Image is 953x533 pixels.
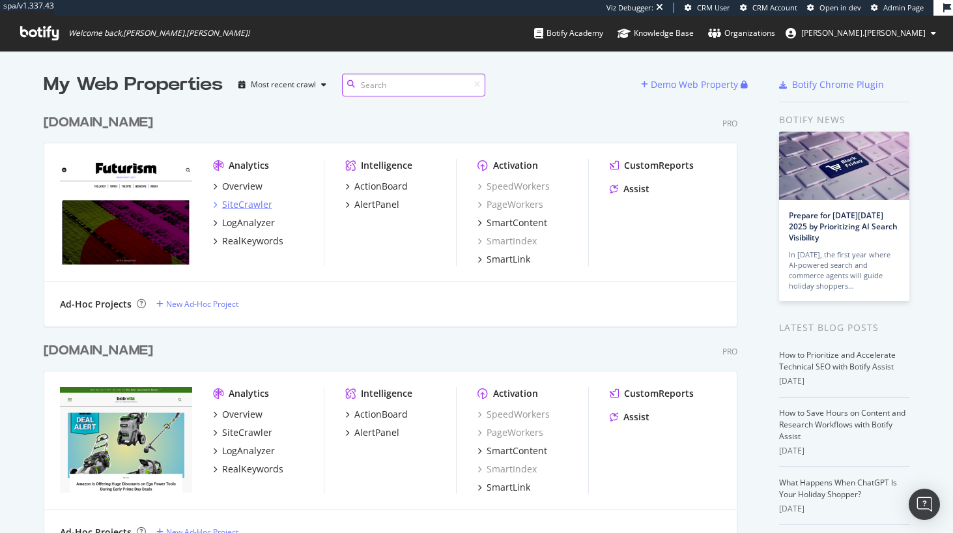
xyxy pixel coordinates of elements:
a: PageWorkers [477,198,543,211]
a: Assist [610,411,649,424]
div: New Ad-Hoc Project [166,298,238,310]
div: Activation [493,159,538,172]
a: New Ad-Hoc Project [156,298,238,310]
a: Assist [610,182,649,195]
div: Analytics [229,387,269,400]
div: [DOMAIN_NAME] [44,113,153,132]
a: CRM User [685,3,730,13]
a: Organizations [708,16,775,51]
div: ActionBoard [354,180,408,193]
div: [DATE] [779,375,910,387]
a: Prepare for [DATE][DATE] 2025 by Prioritizing AI Search Visibility [789,210,898,243]
div: SmartContent [487,216,547,229]
div: ActionBoard [354,408,408,421]
div: LogAnalyzer [222,444,275,457]
div: [DATE] [779,445,910,457]
div: Analytics [229,159,269,172]
a: SmartContent [477,444,547,457]
div: Intelligence [361,387,412,400]
div: Assist [623,411,649,424]
div: Ad-Hoc Projects [60,298,132,311]
a: AlertPanel [345,198,399,211]
span: CRM User [697,3,730,12]
span: Admin Page [883,3,924,12]
a: ActionBoard [345,180,408,193]
div: LogAnalyzer [222,216,275,229]
div: Viz Debugger: [606,3,653,13]
a: [DOMAIN_NAME] [44,113,158,132]
a: SiteCrawler [213,198,272,211]
a: RealKeywords [213,235,283,248]
button: [PERSON_NAME].[PERSON_NAME] [775,23,946,44]
a: Overview [213,408,263,421]
a: Botify Academy [534,16,603,51]
img: bobvila.com [60,387,192,493]
div: RealKeywords [222,463,283,476]
div: Demo Web Property [651,78,738,91]
span: Welcome back, [PERSON_NAME].[PERSON_NAME] ! [68,28,249,38]
div: SiteCrawler [222,426,272,439]
a: SmartIndex [477,235,537,248]
div: Open Intercom Messenger [909,489,940,520]
a: LogAnalyzer [213,216,275,229]
div: Botify news [779,113,910,127]
a: ActionBoard [345,408,408,421]
div: Botify Academy [534,27,603,40]
a: Overview [213,180,263,193]
span: Open in dev [819,3,861,12]
div: [DOMAIN_NAME] [44,341,153,360]
a: SpeedWorkers [477,180,550,193]
a: PageWorkers [477,426,543,439]
a: How to Save Hours on Content and Research Workflows with Botify Assist [779,407,905,442]
a: SmartLink [477,253,530,266]
img: Prepare for Black Friday 2025 by Prioritizing AI Search Visibility [779,132,909,200]
div: SiteCrawler [222,198,272,211]
a: LogAnalyzer [213,444,275,457]
a: CRM Account [740,3,797,13]
div: Overview [222,180,263,193]
div: Botify Chrome Plugin [792,78,884,91]
div: CustomReports [624,387,694,400]
a: SiteCrawler [213,426,272,439]
div: Organizations [708,27,775,40]
button: Demo Web Property [641,74,741,95]
div: SmartLink [487,481,530,494]
div: SmartLink [487,253,530,266]
div: Intelligence [361,159,412,172]
div: Most recent crawl [251,81,316,89]
a: SmartLink [477,481,530,494]
a: Knowledge Base [618,16,694,51]
a: Open in dev [807,3,861,13]
div: CustomReports [624,159,694,172]
div: SmartContent [487,444,547,457]
span: CRM Account [752,3,797,12]
div: AlertPanel [354,426,399,439]
a: Botify Chrome Plugin [779,78,884,91]
div: In [DATE], the first year where AI-powered search and commerce agents will guide holiday shoppers… [789,250,900,291]
div: Activation [493,387,538,400]
a: Admin Page [871,3,924,13]
a: What Happens When ChatGPT Is Your Holiday Shopper? [779,477,897,500]
img: futurism.com [60,159,192,265]
div: Assist [623,182,649,195]
a: RealKeywords [213,463,283,476]
input: Search [342,74,485,96]
div: RealKeywords [222,235,283,248]
a: AlertPanel [345,426,399,439]
div: My Web Properties [44,72,223,98]
div: Knowledge Base [618,27,694,40]
a: CustomReports [610,159,694,172]
div: Pro [722,346,737,357]
a: SpeedWorkers [477,408,550,421]
span: jessica.jordan [801,27,926,38]
div: Latest Blog Posts [779,321,910,335]
a: [DOMAIN_NAME] [44,341,158,360]
a: SmartContent [477,216,547,229]
a: SmartIndex [477,463,537,476]
a: Demo Web Property [641,79,741,90]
